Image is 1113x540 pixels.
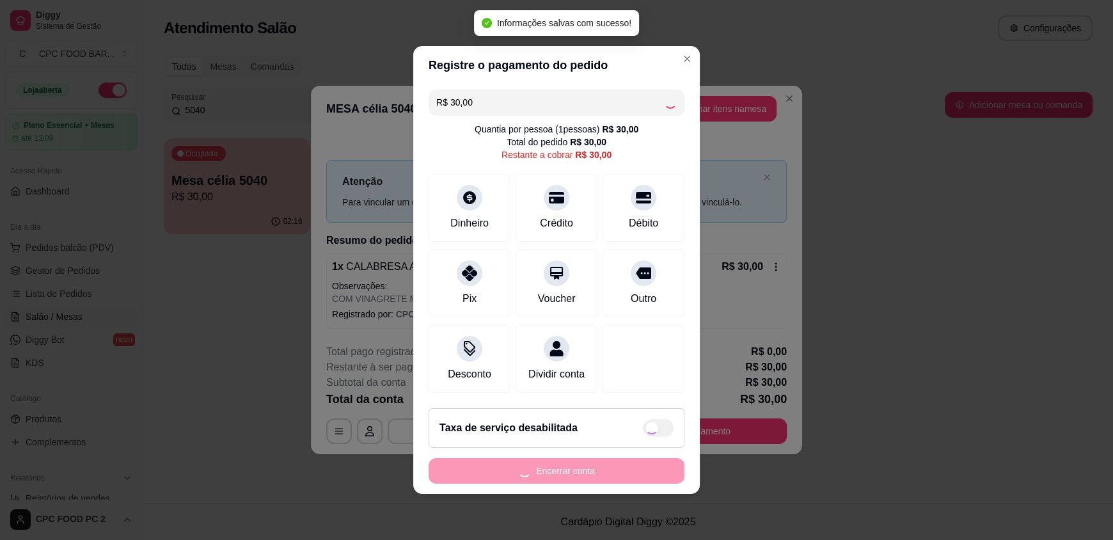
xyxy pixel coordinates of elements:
div: R$ 30,00 [570,136,606,148]
div: Outro [631,291,656,306]
div: Total do pedido [507,136,606,148]
div: Débito [629,216,658,231]
div: R$ 30,00 [602,123,638,136]
div: Desconto [448,367,491,382]
input: Ex.: hambúrguer de cordeiro [436,90,664,115]
h2: Taxa de serviço desabilitada [439,420,578,436]
header: Registre o pagamento do pedido [413,46,700,84]
div: Loading [664,96,677,109]
span: Informações salvas com sucesso! [497,18,631,28]
div: Crédito [540,216,573,231]
div: Restante a cobrar [501,148,612,161]
div: R$ 30,00 [575,148,612,161]
div: Dividir conta [528,367,585,382]
button: Close [677,49,697,69]
div: Pix [462,291,477,306]
span: check-circle [482,18,492,28]
div: Dinheiro [450,216,489,231]
div: Quantia por pessoa ( 1 pessoas) [475,123,638,136]
div: Voucher [538,291,576,306]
